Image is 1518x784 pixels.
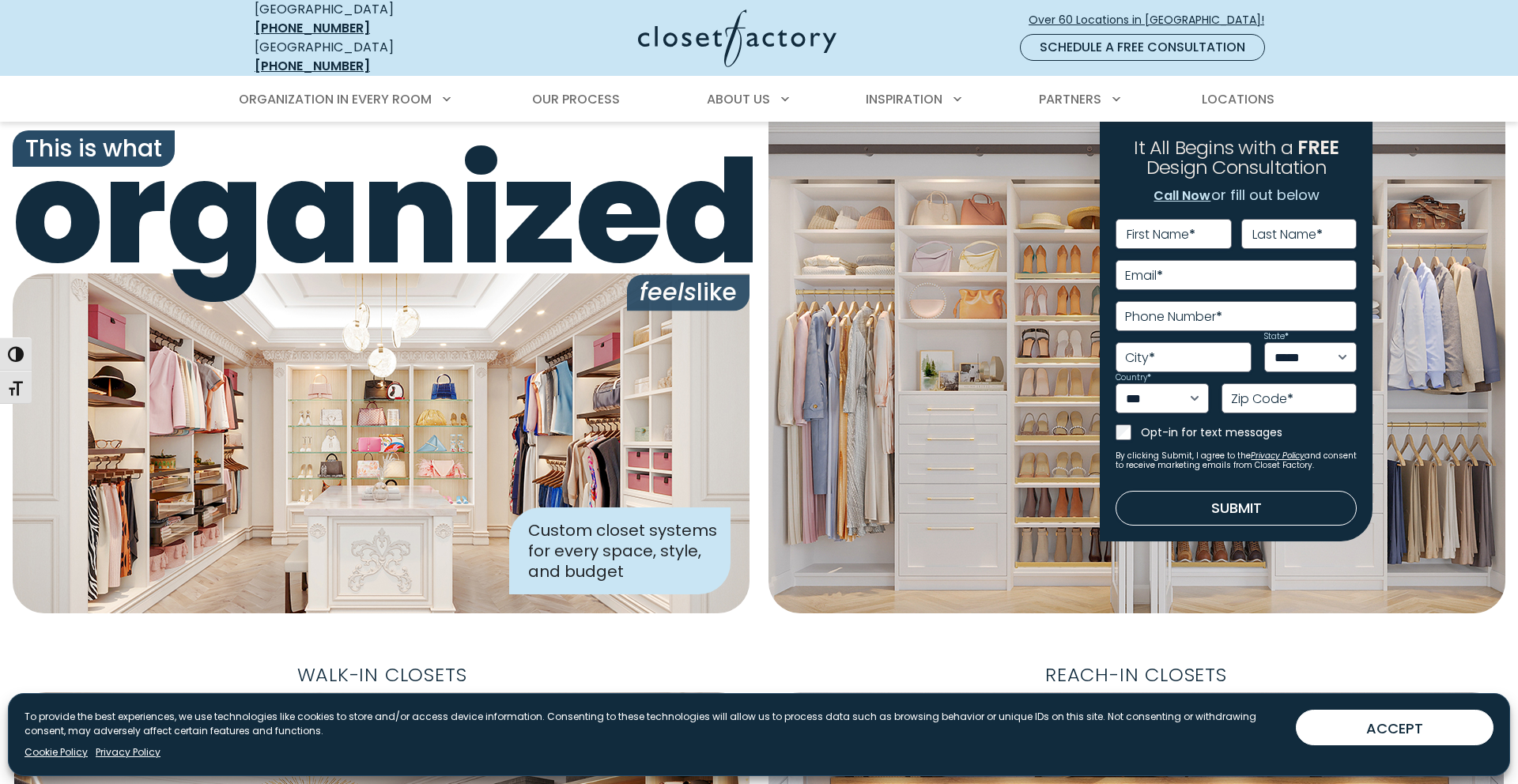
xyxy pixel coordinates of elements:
span: Walk-In Closets [285,658,480,692]
span: Locations [1202,90,1274,108]
img: Closet Factory designed closet [13,273,750,613]
a: Privacy Policy [96,745,160,759]
span: Organization in Every Room [239,90,432,108]
div: [GEOGRAPHIC_DATA] [255,38,484,76]
span: Reach-In Closets [1033,658,1240,692]
span: About Us [707,90,770,108]
i: feels [640,275,697,309]
p: To provide the best experiences, we use technologies like cookies to store and/or access device i... [25,710,1283,738]
span: Our Process [532,90,620,108]
span: Inspiration [866,90,942,108]
a: Cookie Policy [25,745,88,759]
nav: Primary Menu [228,77,1290,122]
button: ACCEPT [1296,710,1493,745]
span: organized [13,141,750,285]
a: Schedule a Free Consultation [1020,34,1265,61]
span: Partners [1039,90,1101,108]
span: Over 60 Locations in [GEOGRAPHIC_DATA]! [1029,12,1277,28]
a: Over 60 Locations in [GEOGRAPHIC_DATA]! [1028,6,1278,34]
a: [PHONE_NUMBER] [255,57,370,75]
span: like [627,274,750,311]
div: Custom closet systems for every space, style, and budget [509,507,731,594]
a: [PHONE_NUMBER] [255,19,370,37]
img: Closet Factory Logo [638,9,836,67]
